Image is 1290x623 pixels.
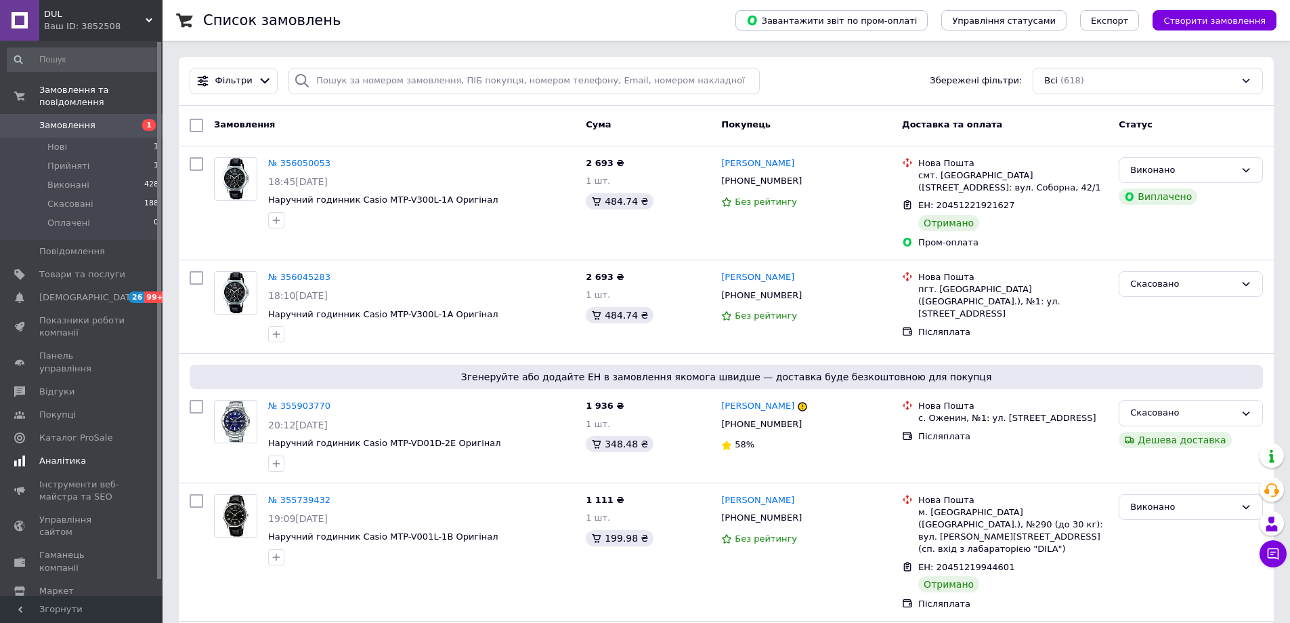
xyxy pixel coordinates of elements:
div: Нова Пошта [918,157,1108,169]
input: Пошук за номером замовлення, ПІБ покупця, номером телефону, Email, номером накладної [288,68,760,94]
div: Нова Пошта [918,494,1108,506]
div: Пром-оплата [918,237,1108,249]
span: Гаманець компанії [39,549,125,574]
span: 58% [735,439,754,449]
span: Відгуки [39,386,74,398]
span: Без рейтингу [735,197,797,207]
button: Чат з покупцем [1260,540,1287,567]
div: Скасовано [1130,406,1235,420]
span: 0 [154,217,158,229]
div: Нова Пошта [918,400,1108,412]
span: (618) [1060,75,1084,85]
span: 2 693 ₴ [586,272,624,282]
div: [PHONE_NUMBER] [718,509,804,527]
span: 1 [154,160,158,172]
span: Нові [47,141,67,153]
span: Замовлення та повідомлення [39,84,163,108]
span: Без рейтингу [735,310,797,321]
a: № 355903770 [268,401,330,411]
span: Повідомлення [39,245,105,258]
button: Створити замовлення [1153,10,1276,31]
span: Наручний годинник Casio MTP-V001L-1B Оригінал [268,531,498,542]
span: 99+ [144,292,167,303]
span: Фільтри [215,75,253,87]
img: Фото товару [223,495,249,537]
span: Показники роботи компанії [39,315,125,339]
span: 1 111 ₴ [586,495,624,505]
a: Наручний годинник Casio MTP-VD01D-2E Оригінал [268,438,501,448]
span: 20:12[DATE] [268,420,328,430]
span: Замовлення [39,119,95,132]
div: Післяплата [918,430,1108,443]
img: Фото товару [222,158,249,200]
span: Каталог ProSale [39,432,112,444]
span: 1 936 ₴ [586,401,624,411]
a: Фото товару [214,494,257,538]
span: Управління сайтом [39,514,125,538]
div: 348.48 ₴ [586,436,653,452]
input: Пошук [7,47,160,72]
button: Завантажити звіт по пром-оплаті [735,10,928,31]
span: Скасовані [47,198,93,210]
a: [PERSON_NAME] [721,400,794,413]
span: Згенеруйте або додайте ЕН в замовлення якомога швидше — доставка буде безкоштовною для покупця [195,370,1257,384]
span: Cума [586,119,611,129]
span: 1 шт. [586,289,610,300]
span: Всі [1044,75,1058,87]
a: Наручний годинник Casio MTP-V300L-1A Оригінал [268,195,498,205]
span: Інструменти веб-майстра та SEO [39,479,125,503]
div: смт. [GEOGRAPHIC_DATA] ([STREET_ADDRESS]: вул. Соборна, 42/1 [918,169,1108,194]
span: 428 [144,179,158,191]
span: Збережені фільтри: [930,75,1022,87]
a: [PERSON_NAME] [721,157,794,170]
span: 1 [142,119,156,131]
span: 1 [154,141,158,153]
span: Товари та послуги [39,268,125,281]
div: Отримано [918,576,979,592]
span: 18:10[DATE] [268,290,328,301]
button: Управління статусами [941,10,1067,31]
span: ЕН: 20451221921627 [918,200,1014,210]
div: Виконано [1130,163,1235,178]
a: № 356050053 [268,158,330,168]
span: Оплачені [47,217,90,229]
div: Виплачено [1119,188,1197,205]
div: Післяплата [918,326,1108,338]
div: 484.74 ₴ [586,193,653,209]
div: Скасовано [1130,277,1235,292]
span: ЕН: 20451219944601 [918,562,1014,572]
a: Наручний годинник Casio MTP-V300L-1A Оригінал [268,309,498,319]
span: 18:45[DATE] [268,176,328,187]
div: Отримано [918,215,979,231]
button: Експорт [1080,10,1140,31]
span: Прийняті [47,160,89,172]
div: 484.74 ₴ [586,307,653,323]
span: Доставка та оплата [902,119,1002,129]
span: 1 шт. [586,513,610,523]
a: [PERSON_NAME] [721,271,794,284]
div: пгт. [GEOGRAPHIC_DATA] ([GEOGRAPHIC_DATA].), №1: ул. [STREET_ADDRESS] [918,283,1108,321]
div: [PHONE_NUMBER] [718,416,804,433]
span: Завантажити звіт по пром-оплаті [746,14,917,26]
span: Покупці [39,409,76,421]
span: Аналітика [39,455,86,467]
span: 26 [129,292,144,303]
div: Післяплата [918,598,1108,610]
span: Замовлення [214,119,275,129]
div: с. Оженин, №1: ул. [STREET_ADDRESS] [918,412,1108,424]
div: Дешева доставка [1119,432,1231,448]
img: Фото товару [221,401,251,443]
div: Виконано [1130,500,1235,515]
span: 2 693 ₴ [586,158,624,168]
a: [PERSON_NAME] [721,494,794,507]
h1: Список замовлень [203,12,341,28]
span: Створити замовлення [1163,16,1266,26]
span: DUL [44,8,146,20]
a: Фото товару [214,400,257,443]
span: Експорт [1091,16,1129,26]
a: Фото товару [214,157,257,201]
div: 199.98 ₴ [586,530,653,546]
